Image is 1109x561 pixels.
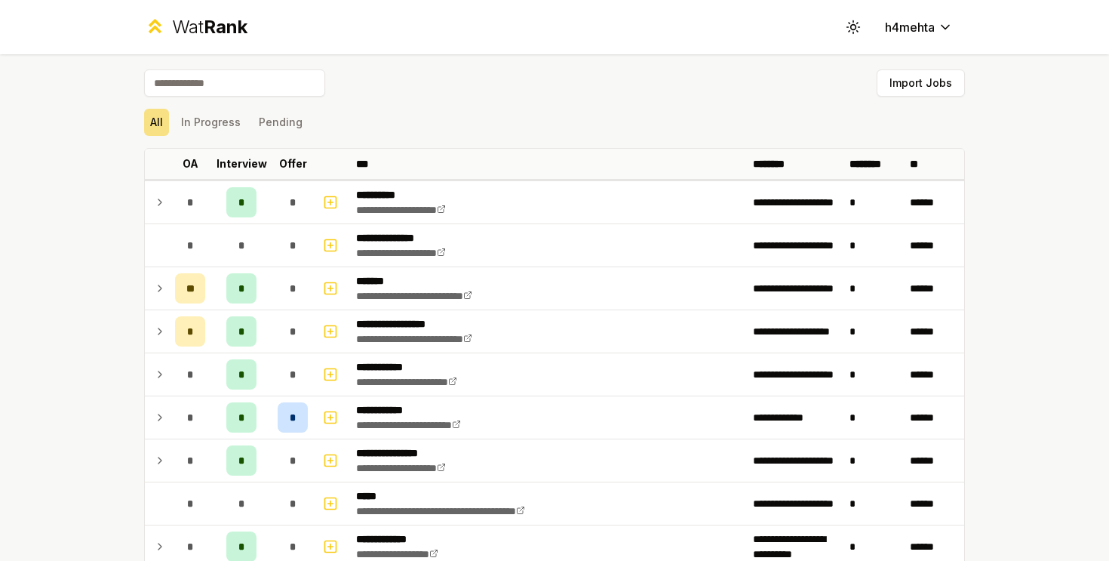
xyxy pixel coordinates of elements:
[885,18,935,36] span: h4mehta
[279,156,307,171] p: Offer
[877,69,965,97] button: Import Jobs
[144,15,247,39] a: WatRank
[183,156,198,171] p: OA
[253,109,309,136] button: Pending
[144,109,169,136] button: All
[204,16,247,38] span: Rank
[175,109,247,136] button: In Progress
[873,14,965,41] button: h4mehta
[172,15,247,39] div: Wat
[217,156,267,171] p: Interview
